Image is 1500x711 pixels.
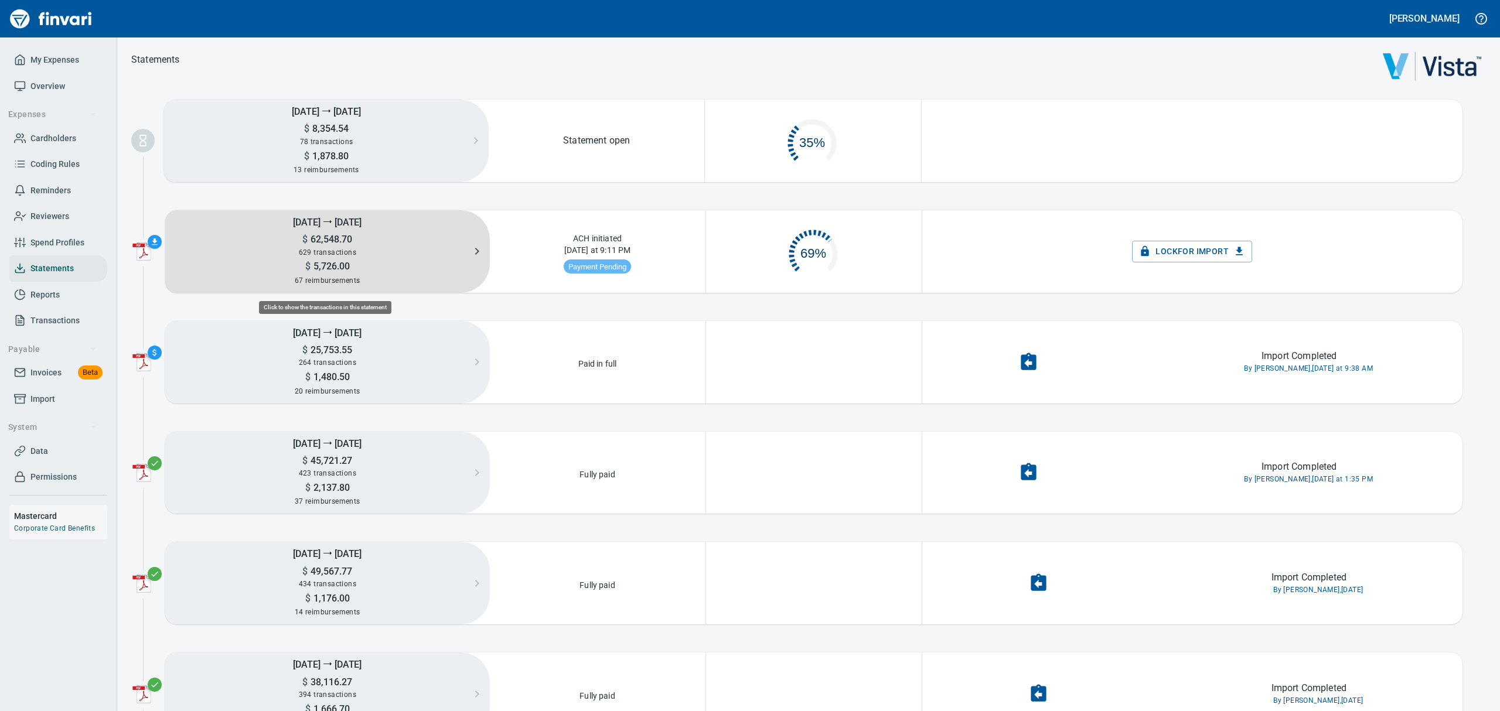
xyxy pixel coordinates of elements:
span: 67 reimbursements [295,276,360,285]
span: Cardholders [30,131,76,146]
img: adobe-pdf-icon.png [132,574,151,593]
button: Expenses [4,104,101,125]
button: Lockfor Import [1132,241,1252,262]
img: adobe-pdf-icon.png [132,242,151,261]
span: Payment Pending [564,262,631,271]
div: 432 of 629 complete. Click to open reminders. [706,217,922,285]
p: Import Completed [1262,460,1337,474]
p: Fully paid [576,686,619,702]
span: $ [302,676,308,688]
img: adobe-pdf-icon.png [132,463,151,482]
span: 1,878.80 [309,151,349,162]
p: Fully paid [576,465,619,480]
img: vista.png [1383,52,1481,81]
button: [DATE] ⭢ [DATE]$25,753.55264 transactions$1,480.5020 reimbursements [165,321,490,404]
span: 78 transactions [300,138,353,146]
span: 629 transactions [299,248,356,257]
h5: [DATE] ⭢ [DATE] [165,432,490,454]
h5: [DATE] ⭢ [DATE] [164,100,489,122]
span: Coding Rules [30,157,80,172]
span: 38,116.27 [308,676,352,688]
a: Spend Profiles [9,230,107,256]
p: Import Completed [1271,570,1346,584]
span: 423 transactions [299,469,356,477]
a: InvoicesBeta [9,360,107,386]
span: 1,480.50 [311,371,350,382]
span: 37 reimbursements [295,497,360,505]
p: ACH initiated [570,229,625,244]
span: $ [305,593,311,604]
span: Statements [30,261,74,276]
span: Permissions [30,470,77,484]
span: 49,567.77 [308,566,352,577]
nav: breadcrumb [131,53,180,67]
span: $ [304,123,309,134]
span: 434 transactions [299,580,356,588]
span: 20 reimbursements [295,387,360,395]
span: 25,753.55 [308,344,352,355]
a: Data [9,438,107,464]
span: $ [305,371,311,382]
span: Lock for Import [1141,244,1243,259]
button: 69% [706,217,922,285]
img: adobe-pdf-icon.png [132,685,151,703]
h5: [PERSON_NAME] [1389,12,1460,25]
span: 264 transactions [299,358,356,367]
span: By [PERSON_NAME], [DATE] [1273,695,1363,707]
a: Corporate Card Benefits [14,524,95,532]
span: Payable [8,342,97,357]
span: Spend Profiles [30,235,84,250]
a: My Expenses [9,47,107,73]
p: Paid in full [575,354,621,370]
span: 45,721.27 [308,455,352,466]
span: $ [302,566,308,577]
span: Reminders [30,183,71,198]
span: 14 reimbursements [295,608,360,616]
a: Cardholders [9,125,107,152]
a: Reminders [9,177,107,204]
span: Expenses [8,107,97,122]
img: adobe-pdf-icon.png [132,353,151,371]
span: 8,354.54 [309,123,349,134]
button: Undo Import Completion [1021,566,1056,600]
span: $ [304,151,309,162]
h5: [DATE] ⭢ [DATE] [165,321,490,344]
a: Statements [9,255,107,282]
a: Reports [9,282,107,308]
button: Undo Import Completion [1021,676,1056,711]
span: 13 reimbursements [294,166,359,174]
span: Reviewers [30,209,69,224]
span: Transactions [30,313,80,328]
h6: Mastercard [14,510,107,522]
span: By [PERSON_NAME], [DATE] at 9:38 AM [1244,363,1373,375]
div: 27 of 78 complete. Click to open reminders. [705,107,921,175]
span: 62,548.70 [308,234,352,245]
button: [DATE] ⭢ [DATE]$45,721.27423 transactions$2,137.8037 reimbursements [165,432,490,514]
img: Finvari [7,5,95,33]
button: 35% [705,107,921,175]
a: Permissions [9,464,107,490]
span: 394 transactions [299,691,356,699]
h5: [DATE] ⭢ [DATE] [165,210,490,233]
button: System [4,416,101,438]
span: Import [30,392,55,406]
span: Overview [30,79,65,94]
span: By [PERSON_NAME], [DATE] at 1:35 PM [1244,474,1373,486]
span: System [8,420,97,435]
span: $ [302,234,308,245]
span: Reports [30,288,60,302]
button: [PERSON_NAME] [1386,9,1462,28]
a: Reviewers [9,203,107,230]
button: Undo Import Completion [1011,455,1046,490]
button: Undo Import Completion [1011,345,1046,380]
span: By [PERSON_NAME], [DATE] [1273,584,1363,596]
span: 1,176.00 [311,593,350,604]
button: [DATE] ⭢ [DATE]$62,548.70629 transactions$5,726.0067 reimbursements [165,210,490,293]
p: [DATE] at 9:11 PM [561,244,635,259]
h5: [DATE] ⭢ [DATE] [165,652,490,675]
p: Fully paid [576,576,619,591]
button: [DATE] ⭢ [DATE]$49,567.77434 transactions$1,176.0014 reimbursements [165,542,490,624]
span: Data [30,444,48,459]
a: Import [9,386,107,412]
